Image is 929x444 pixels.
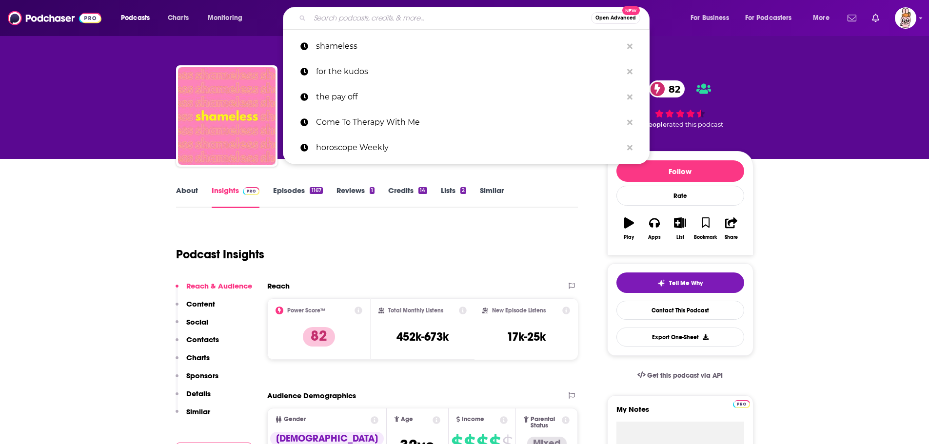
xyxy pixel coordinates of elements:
[648,234,661,240] div: Apps
[316,59,622,84] p: for the kudos
[176,317,208,335] button: Social
[691,11,729,25] span: For Business
[667,121,723,128] span: rated this podcast
[287,307,325,314] h2: Power Score™
[243,187,260,195] img: Podchaser Pro
[669,279,703,287] span: Tell Me Why
[208,11,242,25] span: Monitoring
[657,279,665,287] img: tell me why sparkle
[176,389,211,407] button: Details
[616,328,744,347] button: Export One-Sheet
[480,186,504,208] a: Similar
[616,405,744,422] label: My Notes
[292,7,659,29] div: Search podcasts, credits, & more...
[616,160,744,182] button: Follow
[441,186,466,208] a: Lists2
[622,6,640,15] span: New
[186,407,210,416] p: Similar
[462,416,484,423] span: Income
[212,186,260,208] a: InsightsPodchaser Pro
[616,186,744,206] div: Rate
[8,9,101,27] a: Podchaser - Follow, Share and Rate Podcasts
[667,211,692,246] button: List
[176,299,215,317] button: Content
[806,10,842,26] button: open menu
[642,211,667,246] button: Apps
[396,329,449,344] h3: 452k-673k
[639,121,667,128] span: 2 people
[176,247,264,262] h1: Podcast Insights
[868,10,883,26] a: Show notifications dropdown
[316,34,622,59] p: shameless
[813,11,830,25] span: More
[310,187,322,194] div: 1167
[316,110,622,135] p: Come To Therapy With Me
[733,400,750,408] img: Podchaser Pro
[624,234,634,240] div: Play
[388,186,427,208] a: Credits14
[647,371,723,380] span: Get this podcast via API
[273,186,322,208] a: Episodes1167
[418,187,427,194] div: 14
[267,281,290,290] h2: Reach
[178,67,276,165] img: Shameless
[186,299,215,309] p: Content
[176,335,219,353] button: Contacts
[186,353,210,362] p: Charts
[283,135,650,160] a: horoscope Weekly
[659,80,685,97] span: 82
[176,186,198,208] a: About
[310,10,591,26] input: Search podcasts, credits, & more...
[284,416,306,423] span: Gender
[694,234,717,240] div: Bookmark
[693,211,718,246] button: Bookmark
[283,110,650,135] a: Come To Therapy With Me
[316,84,622,110] p: the pay off
[336,186,375,208] a: Reviews1
[739,10,806,26] button: open menu
[492,307,546,314] h2: New Episode Listens
[201,10,255,26] button: open menu
[283,34,650,59] a: shameless
[176,353,210,371] button: Charts
[595,16,636,20] span: Open Advanced
[186,317,208,327] p: Social
[161,10,195,26] a: Charts
[531,416,560,429] span: Parental Status
[895,7,916,29] span: Logged in as Nouel
[616,301,744,320] a: Contact This Podcast
[401,416,413,423] span: Age
[896,411,919,434] iframe: Intercom live chat
[895,7,916,29] button: Show profile menu
[114,10,162,26] button: open menu
[676,234,684,240] div: List
[607,74,753,135] div: 82 2 peoplerated this podcast
[267,391,356,400] h2: Audience Demographics
[176,407,210,425] button: Similar
[186,335,219,344] p: Contacts
[283,84,650,110] a: the pay off
[168,11,189,25] span: Charts
[616,272,744,293] button: tell me why sparkleTell Me Why
[844,10,860,26] a: Show notifications dropdown
[186,389,211,398] p: Details
[316,135,622,160] p: horoscope Weekly
[725,234,738,240] div: Share
[684,10,741,26] button: open menu
[718,211,744,246] button: Share
[303,327,335,347] p: 82
[176,371,218,389] button: Sponsors
[186,281,252,290] p: Reach & Audience
[507,329,546,344] h3: 17k-25k
[649,80,685,97] a: 82
[733,399,750,408] a: Pro website
[591,12,640,24] button: Open AdvancedNew
[121,11,150,25] span: Podcasts
[460,187,466,194] div: 2
[895,7,916,29] img: User Profile
[388,307,443,314] h2: Total Monthly Listens
[283,59,650,84] a: for the kudos
[370,187,375,194] div: 1
[176,281,252,299] button: Reach & Audience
